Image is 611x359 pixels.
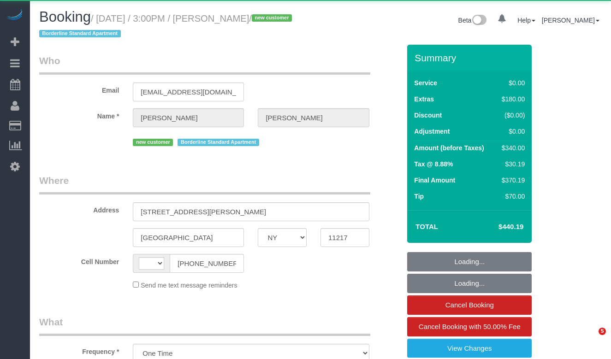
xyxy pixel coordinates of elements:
[458,17,487,24] a: Beta
[258,108,369,127] input: Last Name
[414,127,450,136] label: Adjustment
[407,339,532,358] a: View Changes
[471,223,523,231] h4: $440.19
[498,176,525,185] div: $370.19
[419,323,521,330] span: Cancel Booking with 50.00% Fee
[415,223,438,230] strong: Total
[32,344,126,356] label: Frequency *
[32,202,126,215] label: Address
[498,78,525,88] div: $0.00
[133,108,244,127] input: First Name
[414,94,434,104] label: Extras
[498,159,525,169] div: $30.19
[414,111,442,120] label: Discount
[498,192,525,201] div: $70.00
[133,82,244,101] input: Email
[414,159,453,169] label: Tax @ 8.88%
[498,143,525,153] div: $340.00
[407,295,532,315] a: Cancel Booking
[252,14,292,22] span: new customer
[414,176,455,185] label: Final Amount
[414,192,424,201] label: Tip
[133,139,173,146] span: new customer
[542,17,599,24] a: [PERSON_NAME]
[320,228,369,247] input: Zip Code
[39,315,370,336] legend: What
[471,15,486,27] img: New interface
[39,13,295,39] small: / [DATE] / 3:00PM / [PERSON_NAME]
[39,174,370,194] legend: Where
[39,30,121,37] span: Borderline Standard Apartment
[407,317,532,336] a: Cancel Booking with 50.00% Fee
[498,94,525,104] div: $180.00
[32,82,126,95] label: Email
[178,139,259,146] span: Borderline Standard Apartment
[599,328,606,335] span: 5
[517,17,535,24] a: Help
[170,254,244,273] input: Cell Number
[32,254,126,266] label: Cell Number
[39,54,370,75] legend: Who
[414,78,437,88] label: Service
[498,111,525,120] div: ($0.00)
[133,228,244,247] input: City
[580,328,602,350] iframe: Intercom live chat
[39,9,91,25] span: Booking
[415,53,527,63] h3: Summary
[141,282,237,289] span: Send me text message reminders
[32,108,126,121] label: Name *
[414,143,484,153] label: Amount (before Taxes)
[6,9,24,22] img: Automaid Logo
[498,127,525,136] div: $0.00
